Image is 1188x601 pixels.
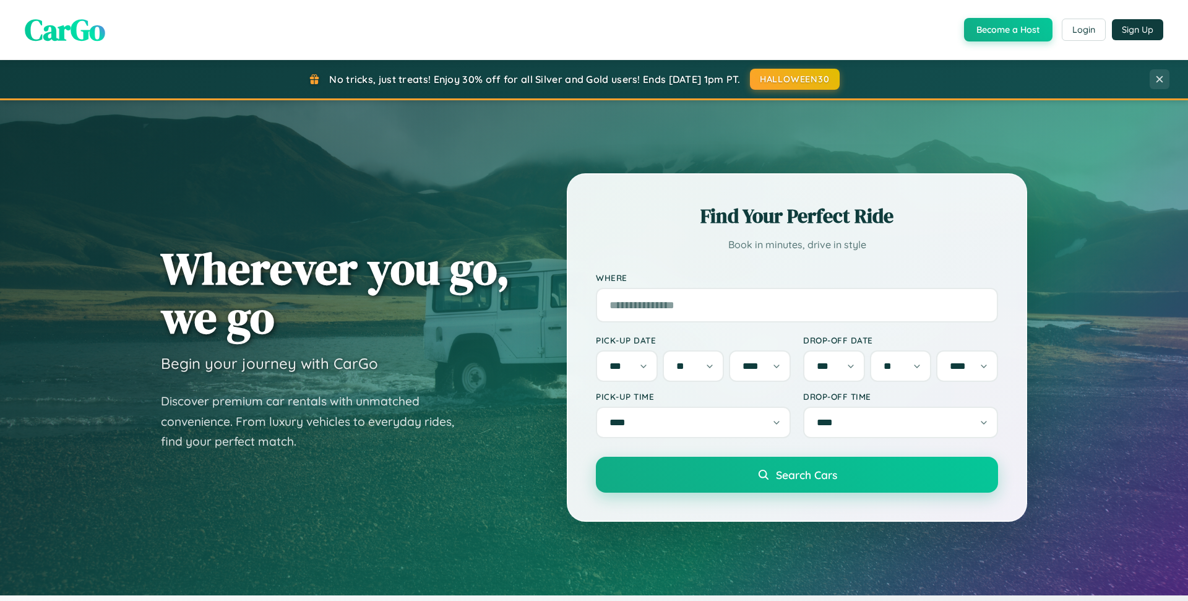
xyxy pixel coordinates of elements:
[803,335,998,345] label: Drop-off Date
[596,457,998,493] button: Search Cars
[596,272,998,283] label: Where
[596,202,998,230] h2: Find Your Perfect Ride
[776,468,837,482] span: Search Cars
[596,335,791,345] label: Pick-up Date
[161,391,470,452] p: Discover premium car rentals with unmatched convenience. From luxury vehicles to everyday rides, ...
[329,73,740,85] span: No tricks, just treats! Enjoy 30% off for all Silver and Gold users! Ends [DATE] 1pm PT.
[161,354,378,373] h3: Begin your journey with CarGo
[1112,19,1163,40] button: Sign Up
[596,236,998,254] p: Book in minutes, drive in style
[964,18,1052,41] button: Become a Host
[803,391,998,402] label: Drop-off Time
[161,244,510,342] h1: Wherever you go, we go
[596,391,791,402] label: Pick-up Time
[25,9,105,50] span: CarGo
[750,69,840,90] button: HALLOWEEN30
[1062,19,1106,41] button: Login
